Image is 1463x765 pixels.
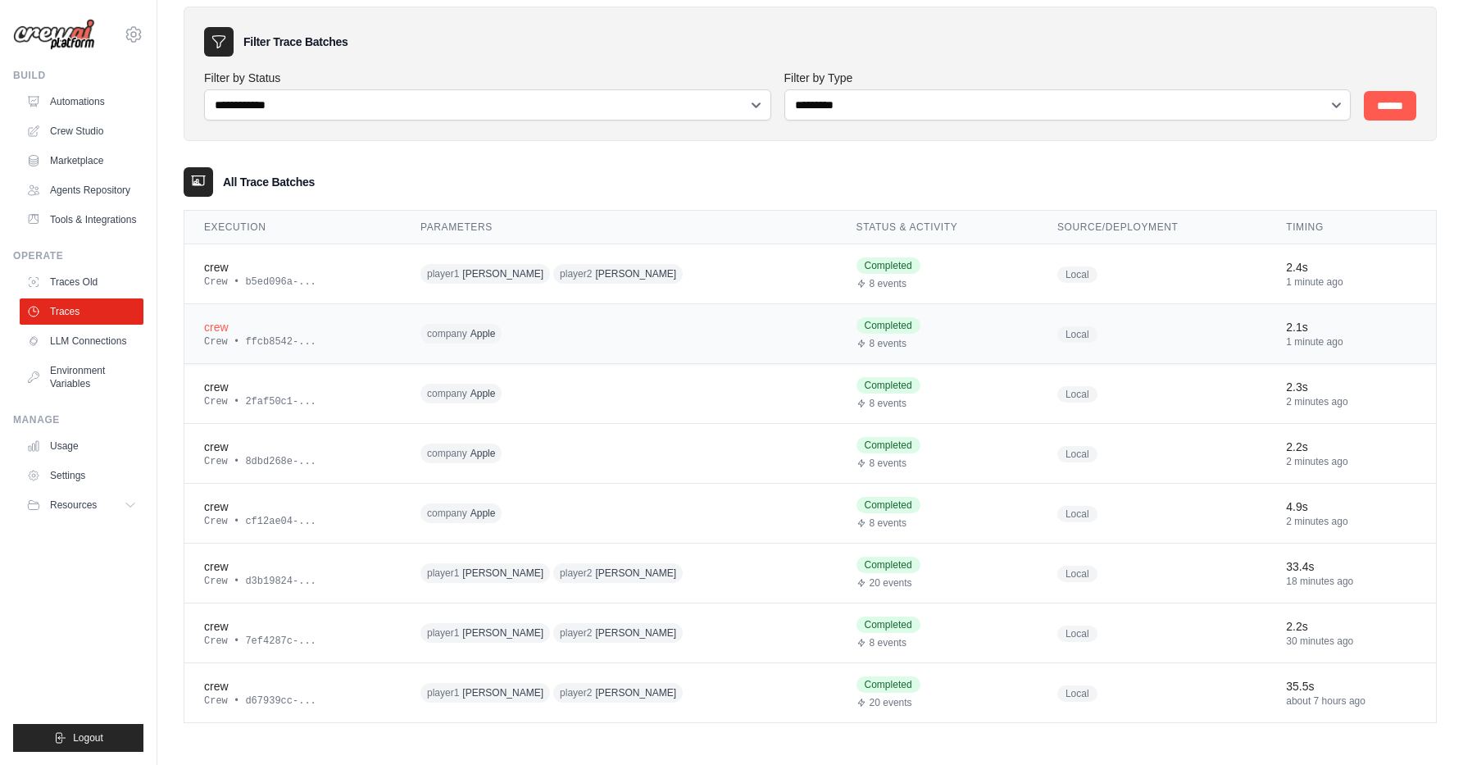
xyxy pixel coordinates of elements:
label: Filter by Type [784,70,1352,86]
tr: View details for crew execution [184,544,1436,603]
span: Local [1057,506,1097,522]
div: 2.4s [1286,259,1416,275]
div: crew [204,319,381,335]
div: company: Apple [420,321,735,347]
th: Timing [1266,211,1436,244]
span: Resources [50,499,97,512]
div: crew [204,379,381,395]
span: 8 events [870,517,906,530]
span: Completed [856,317,920,334]
span: Local [1057,446,1097,462]
div: about 7 hours ago [1286,694,1416,708]
span: player2 [560,686,592,699]
span: Apple [470,447,496,460]
span: Local [1057,566,1097,582]
span: [PERSON_NAME] [462,267,543,280]
tr: View details for crew execution [184,364,1436,424]
div: crew [204,678,381,694]
span: company [427,507,467,520]
div: crew [204,439,381,455]
div: Operate [13,249,143,262]
a: Usage [20,433,143,459]
span: 8 events [870,337,906,350]
div: Crew • ffcb8542-... [204,335,381,348]
div: 33.4s [1286,558,1416,575]
span: [PERSON_NAME] [462,686,543,699]
span: 8 events [870,397,906,410]
img: Logo [13,19,95,51]
a: Tools & Integrations [20,207,143,233]
span: 8 events [870,636,906,649]
span: player1 [427,567,459,580]
label: Filter by Status [204,70,771,86]
div: 1 minute ago [1286,335,1416,348]
a: Crew Studio [20,118,143,144]
div: company: Apple [420,441,735,467]
span: [PERSON_NAME] [462,626,543,640]
a: Settings [20,462,143,489]
th: Parameters [401,211,837,244]
a: Traces Old [20,269,143,295]
span: Completed [856,437,920,453]
div: 18 minutes ago [1286,575,1416,588]
span: [PERSON_NAME] [595,686,676,699]
tr: View details for crew execution [184,603,1436,663]
button: Logout [13,724,143,752]
th: Source/Deployment [1038,211,1266,244]
span: [PERSON_NAME] [595,567,676,580]
span: player2 [560,626,592,640]
span: [PERSON_NAME] [595,267,676,280]
span: company [427,327,467,340]
a: Marketplace [20,148,143,174]
h3: Filter Trace Batches [243,34,348,50]
tr: View details for crew execution [184,424,1436,484]
div: Crew • 8dbd268e-... [204,455,381,468]
th: Status & Activity [837,211,1038,244]
a: Automations [20,89,143,115]
div: Crew • b5ed096a-... [204,275,381,289]
button: Resources [20,492,143,518]
span: 8 events [870,277,906,290]
span: Apple [470,327,496,340]
tr: View details for crew execution [184,484,1436,544]
span: [PERSON_NAME] [462,567,543,580]
span: Local [1057,326,1097,343]
div: Crew • 2faf50c1-... [204,395,381,408]
div: Crew • cf12ae04-... [204,515,381,528]
span: player1 [427,267,459,280]
div: company: Apple [420,381,735,407]
span: Local [1057,626,1097,642]
span: company [427,447,467,460]
div: 2 minutes ago [1286,455,1416,468]
div: 30 minutes ago [1286,635,1416,648]
span: Apple [470,387,496,400]
iframe: Chat Widget [1381,686,1463,765]
div: player1: Lionel Messi, player2: Cristiano Ronaldo [420,561,735,586]
div: 4.9s [1286,499,1416,515]
th: Execution [184,211,401,244]
span: Completed [856,377,920,394]
div: 35.5s [1286,678,1416,694]
div: player1: Lionel Messi, player2: Cristiano Ronaldo [420,681,735,706]
div: company: Apple [420,501,735,526]
span: 20 events [870,696,912,709]
span: company [427,387,467,400]
div: 1 minute ago [1286,275,1416,289]
a: Agents Repository [20,177,143,203]
span: [PERSON_NAME] [595,626,676,640]
div: crew [204,558,381,575]
tr: View details for crew execution [184,244,1436,304]
span: player1 [427,626,459,640]
h3: All Trace Batches [223,174,315,190]
span: 8 events [870,457,906,470]
span: Apple [470,507,496,520]
div: 2.1s [1286,319,1416,335]
div: player1: Lionel Messi, player2: Cristiano Ronaldo [420,621,735,646]
tr: View details for crew execution [184,304,1436,364]
span: Completed [856,497,920,513]
span: 20 events [870,576,912,590]
a: Traces [20,298,143,325]
div: player1: Lionel Messi, player2: Cristiano Ronaldo [420,262,735,287]
span: Completed [856,676,920,693]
